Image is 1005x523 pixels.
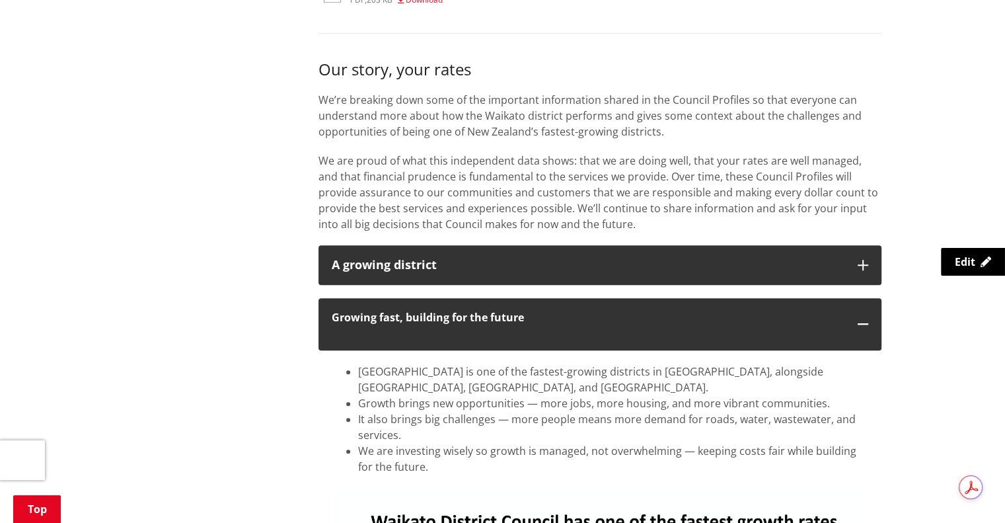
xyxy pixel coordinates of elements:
[332,259,844,272] h3: A growing district
[318,245,881,285] button: A growing district
[332,310,524,325] strong: Growing fast, building for the future
[318,92,881,140] p: We’re breaking down some of the important information shared in the Council Profiles so that ever...
[13,495,61,523] a: Top
[358,395,868,411] li: Growth brings new opportunities — more jobs, more housing, and more vibrant communities.
[318,60,881,79] h3: Our story, your rates
[941,248,1005,276] a: Edit
[955,255,975,269] span: Edit
[318,153,881,232] p: We are proud of what this independent data shows: that we are doing well, that your rates are wel...
[358,411,868,443] li: It also brings big challenges — more people means more demand for roads, water, wastewater, and s...
[358,443,868,475] li: We are investing wisely so growth is managed, not overwhelming — keeping costs fair while buildin...
[318,298,881,350] button: Growing fast, building for the future
[944,467,992,515] iframe: Messenger Launcher
[358,364,868,395] li: [GEOGRAPHIC_DATA] is one of the fastest-growing districts in [GEOGRAPHIC_DATA], alongside [GEOGRA...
